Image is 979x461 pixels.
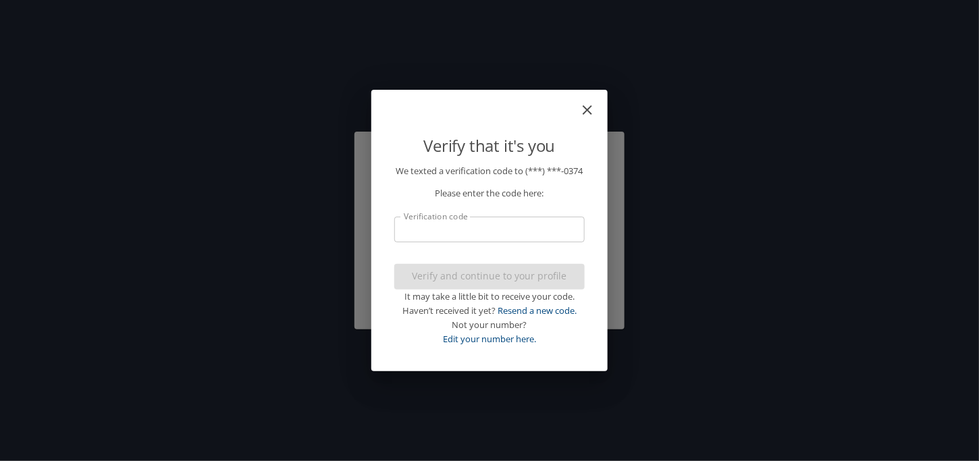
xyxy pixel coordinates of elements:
a: Edit your number here. [443,333,536,345]
p: Verify that it's you [394,133,585,159]
p: We texted a verification code to (***) ***- 0374 [394,164,585,178]
div: Not your number? [394,318,585,332]
div: It may take a little bit to receive your code. [394,290,585,304]
a: Resend a new code. [498,304,577,317]
div: Haven’t received it yet? [394,304,585,318]
button: close [586,95,602,111]
p: Please enter the code here: [394,186,585,200]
